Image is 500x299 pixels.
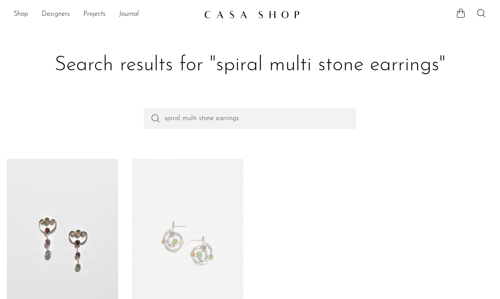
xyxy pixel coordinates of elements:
input: Perform a search [144,108,356,129]
a: Projects [83,9,105,20]
nav: Desktop navigation [14,7,197,22]
a: Journal [119,9,139,20]
ul: NEW HEADER MENU [14,7,197,22]
a: Designers [42,9,70,20]
h1: Search results for "spiral multi stone earrings" [14,52,486,78]
a: Shop [14,9,28,20]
